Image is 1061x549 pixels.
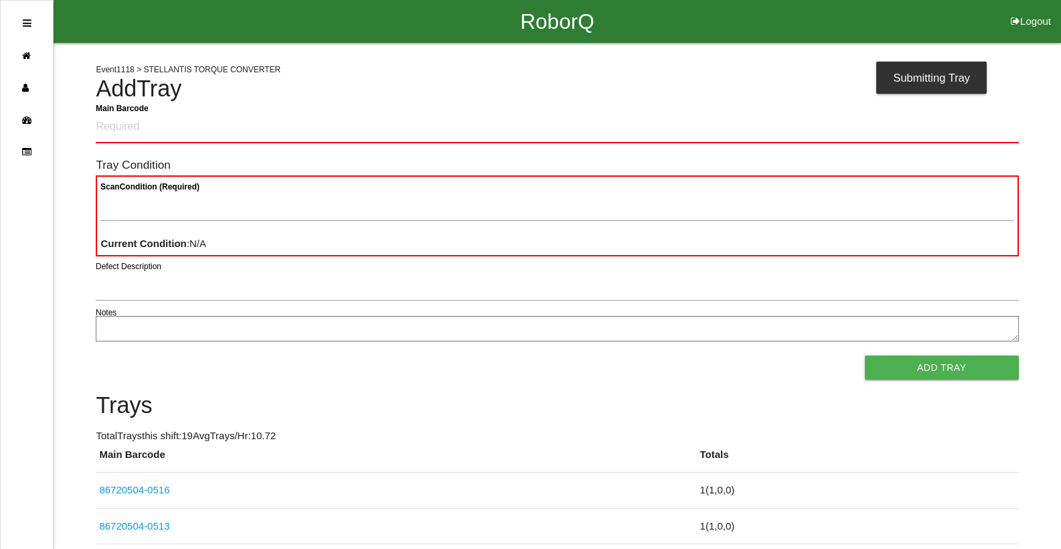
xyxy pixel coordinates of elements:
h4: Add Tray [96,76,1018,102]
a: 86720504-0513 [99,520,169,532]
button: Add Tray [865,356,1019,380]
th: Main Barcode [96,447,696,473]
input: Required [96,112,1018,143]
b: Main Barcode [96,103,149,112]
b: Current Condition [100,238,186,249]
div: Submitting Tray [876,62,987,94]
span: Event 1118 > STELLANTIS TORQUE CONVERTER [96,65,280,74]
b: Scan Condition (Required) [100,182,199,191]
td: 1 ( 1 , 0 , 0 ) [697,473,1019,509]
label: Notes [96,307,116,319]
a: 86720504-0516 [99,484,169,495]
th: Totals [697,447,1019,473]
label: Defect Description [96,260,161,272]
p: Total Trays this shift: 19 Avg Trays /Hr: 10.72 [96,428,1018,444]
td: 1 ( 1 , 0 , 0 ) [697,508,1019,544]
h6: Tray Condition [96,159,1018,171]
span: : N/A [100,238,206,249]
div: Open [23,7,31,40]
h4: Trays [96,393,1018,418]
